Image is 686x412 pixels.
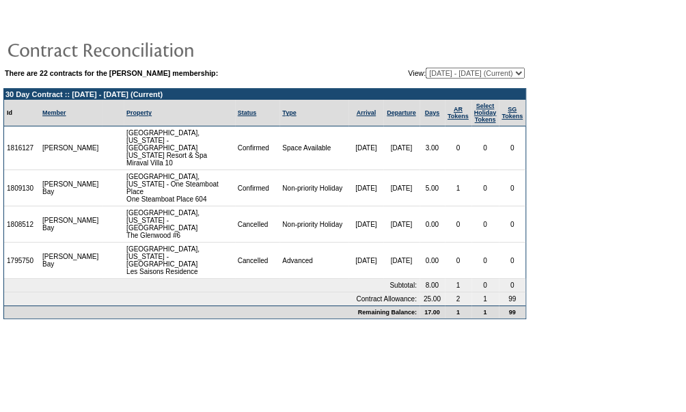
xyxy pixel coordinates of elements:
td: 0 [471,170,499,206]
td: 99 [499,305,525,318]
img: pgTtlContractReconciliation.gif [7,36,280,63]
a: Days [424,109,439,116]
td: 25.00 [420,292,445,305]
td: 0 [445,243,471,279]
td: [DATE] [348,170,383,206]
td: [PERSON_NAME] Bay [40,170,102,206]
td: Confirmed [235,170,280,206]
a: Departure [387,109,416,116]
td: [DATE] [383,243,420,279]
td: 0 [499,126,525,170]
a: Status [238,109,257,116]
td: [PERSON_NAME] Bay [40,206,102,243]
td: [GEOGRAPHIC_DATA], [US_STATE] - [GEOGRAPHIC_DATA] [US_STATE] Resort & Spa Miraval Villa 10 [124,126,235,170]
td: Remaining Balance: [4,305,420,318]
td: 30 Day Contract :: [DATE] - [DATE] (Current) [4,89,525,100]
td: 1795750 [4,243,40,279]
td: [DATE] [383,170,420,206]
td: 1 [471,292,499,305]
td: 0.00 [420,206,445,243]
td: 0 [471,279,499,292]
td: [PERSON_NAME] [40,126,102,170]
td: [GEOGRAPHIC_DATA], [US_STATE] - One Steamboat Place One Steamboat Place 604 [124,170,235,206]
td: 1 [445,170,471,206]
td: Id [4,100,40,126]
td: 0 [445,206,471,243]
td: 17.00 [420,305,445,318]
td: [DATE] [348,126,383,170]
a: Type [282,109,296,116]
a: ARTokens [448,106,469,120]
td: 0 [499,243,525,279]
td: 8.00 [420,279,445,292]
td: [DATE] [383,206,420,243]
td: 0.00 [420,243,445,279]
td: 1816127 [4,126,40,170]
a: Select HolidayTokens [474,102,497,123]
td: 0 [471,126,499,170]
td: 0 [499,170,525,206]
td: Non-priority Holiday [279,170,348,206]
td: 3.00 [420,126,445,170]
td: 0 [445,126,471,170]
b: There are 22 contracts for the [PERSON_NAME] membership: [5,69,218,77]
td: Confirmed [235,126,280,170]
td: 1 [445,279,471,292]
a: Member [42,109,66,116]
td: Subtotal: [4,279,420,292]
td: View: [341,68,525,79]
td: 0 [471,206,499,243]
td: [GEOGRAPHIC_DATA], [US_STATE] - [GEOGRAPHIC_DATA] Les Saisons Residence [124,243,235,279]
td: 0 [499,279,525,292]
td: 2 [445,292,471,305]
td: [GEOGRAPHIC_DATA], [US_STATE] - [GEOGRAPHIC_DATA] The Glenwood #6 [124,206,235,243]
td: 1809130 [4,170,40,206]
td: [DATE] [348,206,383,243]
td: [DATE] [383,126,420,170]
td: 0 [499,206,525,243]
td: Cancelled [235,243,280,279]
td: Advanced [279,243,348,279]
a: Property [126,109,152,116]
td: 0 [471,243,499,279]
td: Space Available [279,126,348,170]
td: 1808512 [4,206,40,243]
td: 5.00 [420,170,445,206]
td: 1 [445,305,471,318]
td: 1 [471,305,499,318]
td: 99 [499,292,525,305]
a: Arrival [356,109,376,116]
td: [DATE] [348,243,383,279]
td: Contract Allowance: [4,292,420,305]
a: SGTokens [502,106,523,120]
td: Non-priority Holiday [279,206,348,243]
td: Cancelled [235,206,280,243]
td: [PERSON_NAME] Bay [40,243,102,279]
